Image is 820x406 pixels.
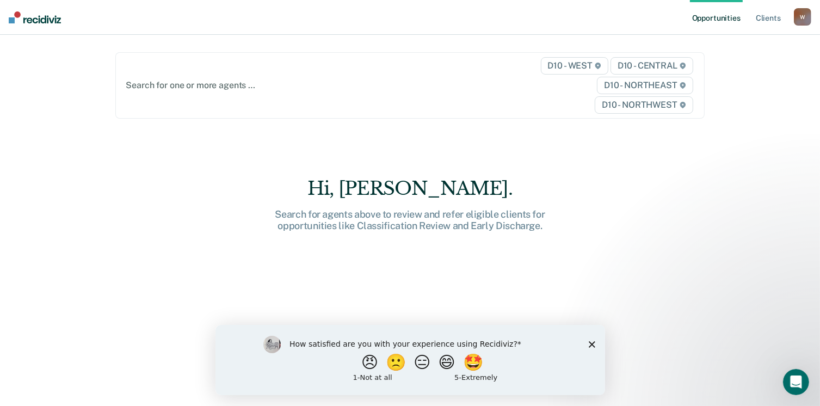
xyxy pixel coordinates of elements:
[783,369,809,395] iframe: Intercom live chat
[597,77,693,94] span: D10 - NORTHEAST
[236,177,584,200] div: Hi, [PERSON_NAME].
[541,57,608,75] span: D10 - WEST
[215,325,605,395] iframe: Survey by Kim from Recidiviz
[236,208,584,232] div: Search for agents above to review and refer eligible clients for opportunities like Classificatio...
[611,57,693,75] span: D10 - CENTRAL
[9,11,61,23] img: Recidiviz
[595,96,693,114] span: D10 - NORTHWEST
[794,8,811,26] button: W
